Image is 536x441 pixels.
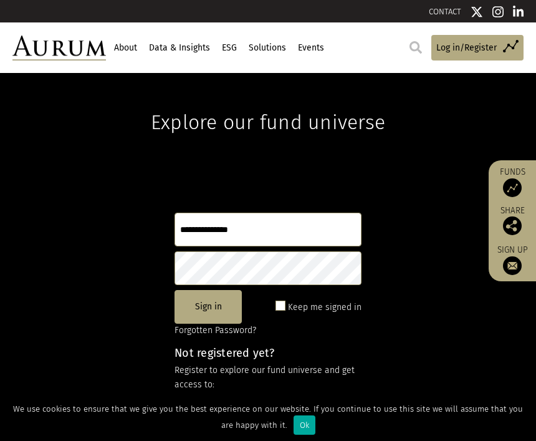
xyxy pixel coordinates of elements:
h1: Explore our fund universe [151,73,385,134]
a: CONTACT [429,7,461,16]
a: Data & Insights [147,37,211,59]
img: search.svg [409,41,422,54]
a: Solutions [247,37,287,59]
div: Ok [294,415,315,435]
img: Aurum [12,36,106,61]
a: ESG [220,37,238,59]
img: Sign up to our newsletter [503,256,522,275]
a: Funds [495,167,530,197]
div: Share [495,206,530,235]
img: Share this post [503,216,522,235]
a: Log in/Register [431,35,524,61]
p: Register to explore our fund universe and get access to: [175,364,361,392]
span: Log in/Register [436,41,497,55]
img: Linkedin icon [513,6,524,18]
img: Instagram icon [492,6,504,18]
img: Access Funds [503,178,522,197]
h4: Not registered yet? [175,347,361,359]
img: Twitter icon [471,6,483,18]
button: Sign in [175,290,242,324]
a: Sign up [495,245,530,275]
a: About [112,37,138,59]
label: Keep me signed in [288,300,361,315]
a: Forgotten Password? [175,325,256,336]
a: Events [296,37,325,59]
